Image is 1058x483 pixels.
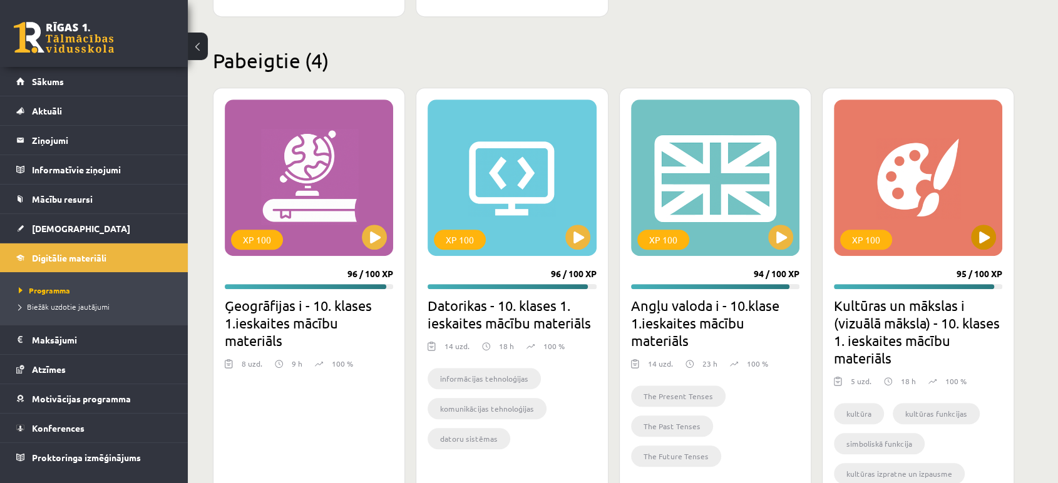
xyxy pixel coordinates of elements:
[19,285,175,296] a: Programma
[631,445,721,467] li: The Future Tenses
[16,214,172,243] a: [DEMOGRAPHIC_DATA]
[16,155,172,184] a: Informatīvie ziņojumi
[444,340,470,359] div: 14 uzd.
[332,358,353,369] p: 100 %
[428,398,547,419] li: komunikācijas tehnoloģijas
[14,22,114,53] a: Rīgas 1. Tālmācības vidusskola
[16,96,172,125] a: Aktuāli
[428,297,596,332] h2: Datorikas - 10. klases 1. ieskaites mācību materiāls
[702,358,717,369] p: 23 h
[834,403,884,424] li: kultūra
[851,375,871,394] div: 5 uzd.
[32,155,172,184] legend: Informatīvie ziņojumi
[543,340,565,352] p: 100 %
[32,223,130,234] span: [DEMOGRAPHIC_DATA]
[213,48,1014,73] h2: Pabeigtie (4)
[834,433,925,454] li: simboliskā funkcija
[834,297,1002,367] h2: Kultūras un mākslas i (vizuālā māksla) - 10. klases 1. ieskaites mācību materiāls
[32,422,85,434] span: Konferences
[631,385,726,407] li: The Present Tenses
[648,358,673,377] div: 14 uzd.
[16,414,172,442] a: Konferences
[631,415,713,437] li: The Past Tenses
[19,285,70,295] span: Programma
[32,126,172,155] legend: Ziņojumi
[893,403,980,424] li: kultūras funkcijas
[16,243,172,272] a: Digitālie materiāli
[225,297,393,349] h2: Ģeogrāfijas i - 10. klases 1.ieskaites mācību materiāls
[434,230,486,250] div: XP 100
[631,297,799,349] h2: Angļu valoda i - 10.klase 1.ieskaites mācību materiāls
[945,375,967,387] p: 100 %
[32,364,66,375] span: Atzīmes
[32,452,141,463] span: Proktoringa izmēģinājums
[499,340,514,352] p: 18 h
[32,105,62,116] span: Aktuāli
[242,358,262,377] div: 8 uzd.
[32,76,64,87] span: Sākums
[16,355,172,384] a: Atzīmes
[16,185,172,213] a: Mācību resursi
[19,302,110,312] span: Biežāk uzdotie jautājumi
[32,325,172,354] legend: Maksājumi
[32,252,106,263] span: Digitālie materiāli
[428,428,510,449] li: datoru sistēmas
[747,358,768,369] p: 100 %
[16,443,172,472] a: Proktoringa izmēģinājums
[19,301,175,312] a: Biežāk uzdotie jautājumi
[428,368,541,389] li: informācijas tehnoloģijas
[637,230,689,250] div: XP 100
[16,384,172,413] a: Motivācijas programma
[901,375,916,387] p: 18 h
[32,193,93,205] span: Mācību resursi
[32,393,131,404] span: Motivācijas programma
[16,325,172,354] a: Maksājumi
[16,126,172,155] a: Ziņojumi
[16,67,172,96] a: Sākums
[231,230,283,250] div: XP 100
[840,230,892,250] div: XP 100
[292,358,302,369] p: 9 h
